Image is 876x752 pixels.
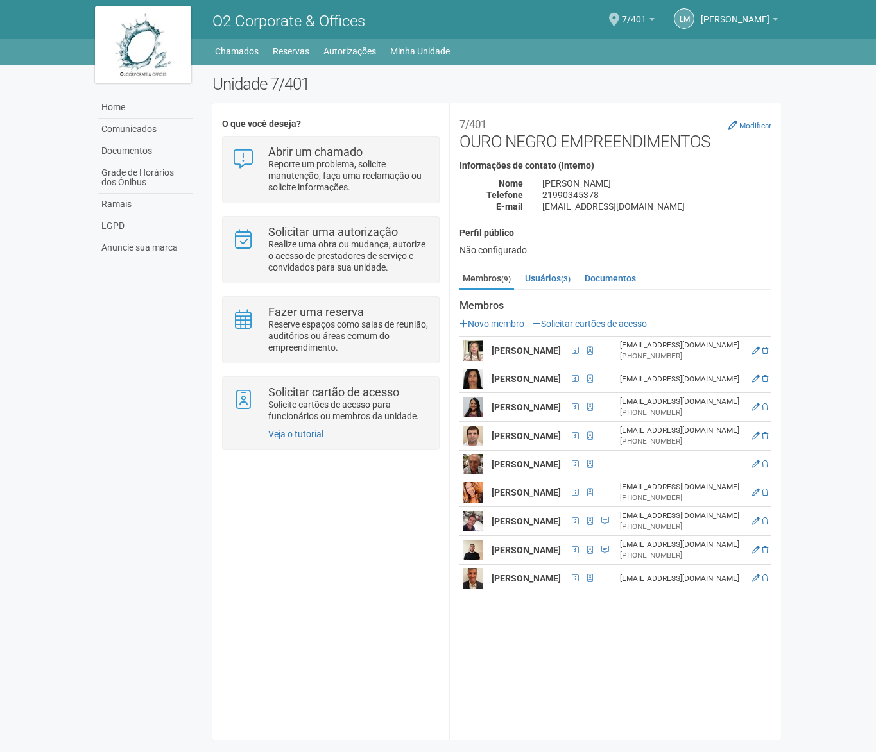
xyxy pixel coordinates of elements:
small: Modificar [739,121,771,130]
p: Solicite cartões de acesso para funcionários ou membros da unidade. [268,399,429,422]
strong: Telefone [486,190,523,200]
div: [EMAIL_ADDRESS][DOMAIN_NAME] [620,573,745,584]
a: Documentos [98,140,193,162]
img: user.png [463,340,483,361]
a: Fazer uma reserva Reserve espaços como salas de reunião, auditórios ou áreas comum do empreendime... [232,306,429,353]
a: Excluir membro [762,403,768,412]
strong: [PERSON_NAME] [492,431,561,441]
div: 21990345378 [533,189,781,201]
div: [PHONE_NUMBER] [620,521,745,532]
strong: [PERSON_NAME] [492,374,561,384]
div: [PHONE_NUMBER] [620,436,745,447]
strong: [PERSON_NAME] [492,573,561,583]
a: Ramais [98,194,193,215]
h2: OURO NEGRO EMPREENDIMENTOS [459,113,771,151]
a: Excluir membro [762,546,768,555]
a: Excluir membro [762,488,768,497]
a: Editar membro [752,403,760,412]
a: Excluir membro [762,374,768,383]
div: [EMAIL_ADDRESS][DOMAIN_NAME] [620,374,745,385]
img: user.png [463,454,483,474]
a: Editar membro [752,460,760,469]
a: Editar membro [752,574,760,583]
strong: [PERSON_NAME] [492,459,561,469]
div: [EMAIL_ADDRESS][DOMAIN_NAME] [620,510,745,521]
a: Solicitar cartões de acesso [533,319,647,329]
img: user.png [463,369,483,389]
strong: [PERSON_NAME] [492,346,561,356]
div: [EMAIL_ADDRESS][DOMAIN_NAME] [620,539,745,550]
small: (9) [501,274,511,283]
a: Editar membro [752,546,760,555]
a: Novo membro [459,319,524,329]
img: user.png [463,540,483,560]
a: Autorizações [323,42,376,60]
a: Excluir membro [762,460,768,469]
div: Não configurado [459,244,771,256]
img: user.png [463,568,483,589]
a: Editar membro [752,488,760,497]
p: Reserve espaços como salas de reunião, auditórios ou áreas comum do empreendimento. [268,319,429,353]
img: user.png [463,482,483,503]
a: Excluir membro [762,574,768,583]
a: Editar membro [752,374,760,383]
a: [PERSON_NAME] [701,16,778,26]
div: [PHONE_NUMBER] [620,550,745,561]
strong: Abrir um chamado [268,145,363,158]
div: [PHONE_NUMBER] [620,492,745,503]
a: Home [98,97,193,119]
strong: Fazer uma reserva [268,305,364,319]
p: Reporte um problema, solicite manutenção, faça uma reclamação ou solicite informações. [268,158,429,193]
a: Reservas [273,42,309,60]
div: [PHONE_NUMBER] [620,407,745,418]
img: logo.jpg [95,6,191,83]
a: Solicitar cartão de acesso Solicite cartões de acesso para funcionários ou membros da unidade. [232,387,429,422]
a: Excluir membro [762,431,768,440]
div: [PERSON_NAME] [533,178,781,189]
strong: Nome [499,178,523,188]
a: Excluir membro [762,517,768,526]
a: Anuncie sua marca [98,237,193,258]
strong: [PERSON_NAME] [492,545,561,555]
small: (3) [561,274,571,283]
div: [EMAIL_ADDRESS][DOMAIN_NAME] [620,340,745,351]
a: Membros(9) [459,269,514,290]
strong: Membros [459,300,771,312]
strong: [PERSON_NAME] [492,402,561,412]
a: Editar membro [752,346,760,355]
a: Documentos [581,269,639,288]
img: user.png [463,511,483,531]
div: [PHONE_NUMBER] [620,351,745,362]
a: 7/401 [622,16,655,26]
a: Abrir um chamado Reporte um problema, solicite manutenção, faça uma reclamação ou solicite inform... [232,146,429,193]
a: Grade de Horários dos Ônibus [98,162,193,194]
span: 7/401 [622,2,646,24]
strong: Solicitar uma autorização [268,225,398,238]
h4: O que você deseja? [222,119,440,129]
img: user.png [463,397,483,417]
small: 7/401 [459,118,486,131]
a: Chamados [215,42,259,60]
div: [EMAIL_ADDRESS][DOMAIN_NAME] [533,201,781,212]
strong: [PERSON_NAME] [492,487,561,497]
a: LM [674,8,694,29]
div: [EMAIL_ADDRESS][DOMAIN_NAME] [620,481,745,492]
a: Comunicados [98,119,193,140]
a: Editar membro [752,517,760,526]
a: Editar membro [752,431,760,440]
a: Veja o tutorial [268,429,323,439]
strong: E-mail [496,201,523,212]
h4: Informações de contato (interno) [459,161,771,171]
h2: Unidade 7/401 [212,74,782,94]
div: [EMAIL_ADDRESS][DOMAIN_NAME] [620,396,745,407]
strong: Solicitar cartão de acesso [268,385,399,399]
span: O2 Corporate & Offices [212,12,365,30]
a: Excluir membro [762,346,768,355]
a: Modificar [728,120,771,130]
img: user.png [463,426,483,446]
div: [EMAIL_ADDRESS][DOMAIN_NAME] [620,425,745,436]
span: Liliane Maria Ribeiro Dutra [701,2,769,24]
a: LGPD [98,215,193,237]
a: Solicitar uma autorização Realize uma obra ou mudança, autorize o acesso de prestadores de serviç... [232,226,429,273]
a: Minha Unidade [390,42,450,60]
